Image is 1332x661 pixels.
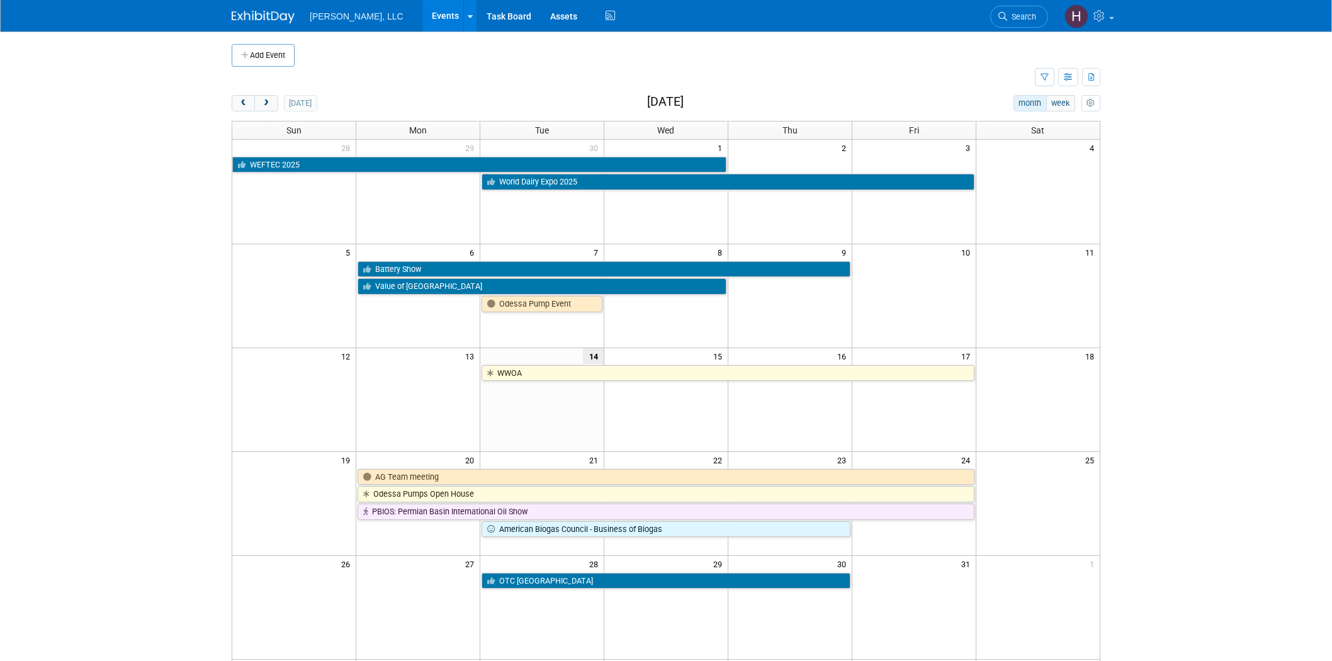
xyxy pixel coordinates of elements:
span: 31 [960,556,976,572]
span: 29 [464,140,480,155]
span: 15 [712,348,728,364]
span: Tue [535,125,549,135]
span: 18 [1084,348,1100,364]
span: [PERSON_NAME], LLC [310,11,404,21]
img: Hannah Mulholland [1064,4,1088,28]
h2: [DATE] [647,95,684,109]
a: Odessa Pumps Open House [358,486,974,502]
span: Search [1007,12,1036,21]
button: prev [232,95,255,111]
span: 10 [960,244,976,260]
span: 11 [1084,244,1100,260]
a: World Dairy Expo 2025 [482,174,974,190]
span: 1 [1088,556,1100,572]
span: 3 [964,140,976,155]
a: WEFTEC 2025 [232,157,726,173]
span: 14 [583,348,604,364]
a: American Biogas Council - Business of Biogas [482,521,850,538]
span: 17 [960,348,976,364]
span: 28 [340,140,356,155]
span: 26 [340,556,356,572]
span: 29 [712,556,728,572]
span: 24 [960,452,976,468]
span: Thu [782,125,798,135]
span: 30 [588,140,604,155]
span: 28 [588,556,604,572]
span: 8 [716,244,728,260]
span: 12 [340,348,356,364]
span: 9 [840,244,852,260]
a: Value of [GEOGRAPHIC_DATA] [358,278,726,295]
span: 1 [716,140,728,155]
button: month [1013,95,1047,111]
a: PBIOS: Permian Basin International Oil Show [358,504,974,520]
a: Battery Show [358,261,850,278]
button: week [1046,95,1075,111]
button: [DATE] [284,95,317,111]
button: Add Event [232,44,295,67]
span: 7 [592,244,604,260]
a: Odessa Pump Event [482,296,602,312]
i: Personalize Calendar [1086,99,1095,108]
span: 16 [836,348,852,364]
span: 5 [344,244,356,260]
button: myCustomButton [1081,95,1100,111]
span: 19 [340,452,356,468]
span: 2 [840,140,852,155]
a: Search [990,6,1048,28]
span: 22 [712,452,728,468]
span: 20 [464,452,480,468]
span: Sat [1031,125,1044,135]
a: OTC [GEOGRAPHIC_DATA] [482,573,850,589]
span: Sun [286,125,302,135]
span: 23 [836,452,852,468]
a: AG Team meeting [358,469,974,485]
span: 25 [1084,452,1100,468]
span: Fri [909,125,919,135]
span: 6 [468,244,480,260]
button: next [254,95,278,111]
span: Mon [409,125,427,135]
a: WWOA [482,365,974,381]
span: 13 [464,348,480,364]
span: 4 [1088,140,1100,155]
span: 21 [588,452,604,468]
img: ExhibitDay [232,11,295,23]
span: 27 [464,556,480,572]
span: Wed [657,125,674,135]
span: 30 [836,556,852,572]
